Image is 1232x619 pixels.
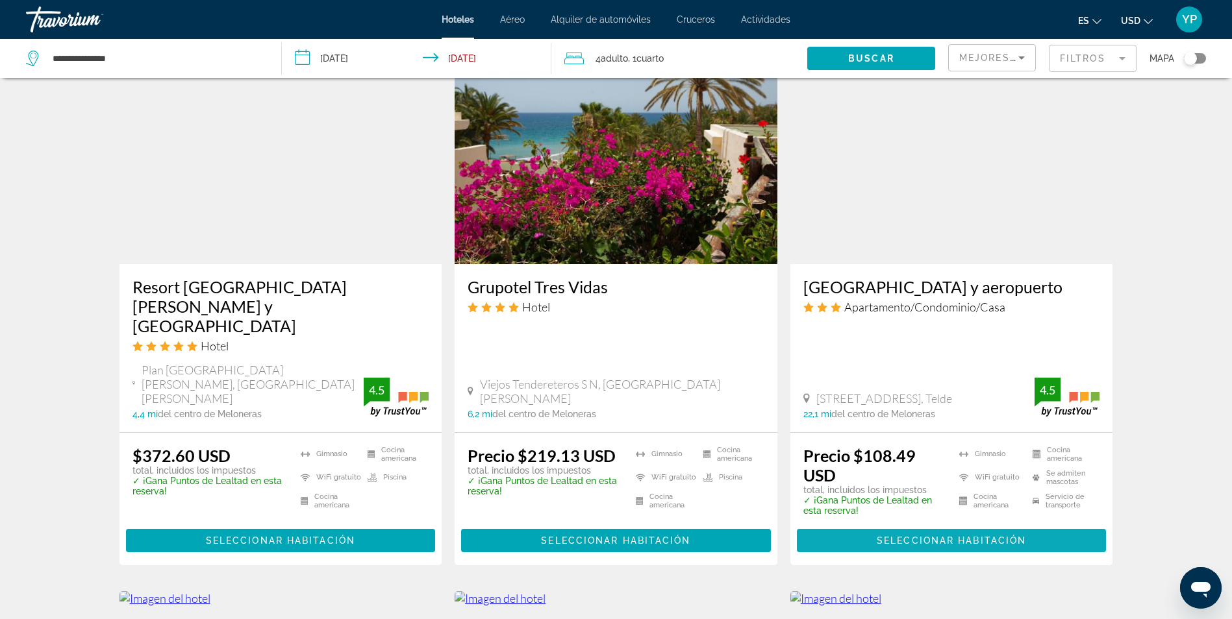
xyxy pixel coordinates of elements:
[790,56,1113,264] img: Imagen del hotel
[126,531,436,546] a: Seleccionar habitación
[480,377,764,406] span: Viejos Tendereteros S N, [GEOGRAPHIC_DATA][PERSON_NAME]
[717,446,764,463] font: Cocina americana
[803,495,943,516] p: ✓ ¡Gana Puntos de Lealtad en esta reserva!
[314,492,362,509] font: Cocina americana
[1172,6,1206,33] button: Menú de usuario
[636,53,664,64] span: Cuarto
[975,473,1020,481] font: WiFi gratuito
[492,409,596,419] span: del centro de Meloneras
[601,53,628,64] span: Adulto
[468,409,492,419] span: 6,2 mi
[719,473,742,481] font: Piscina
[551,14,651,25] a: Alquiler de automóviles
[468,465,620,476] p: total, incluidos los impuestos
[807,47,935,70] button: Buscar
[803,300,1100,314] div: Apartamento 3 estrellas
[201,339,229,353] span: Hotel
[461,531,771,546] a: Seleccionar habitación
[803,277,1100,297] a: [GEOGRAPHIC_DATA] y aeropuerto
[383,473,407,481] font: Piscina
[1046,492,1100,509] font: Servicio de transporte
[126,529,436,552] button: Seleccionar habitación
[877,535,1026,546] span: Seleccionar habitación
[500,14,525,25] a: Aéreo
[649,492,697,509] font: Cocina americana
[1078,16,1089,26] span: es
[596,53,601,64] font: 4
[1182,13,1197,26] span: YP
[628,53,636,64] font: , 1
[1078,11,1101,30] button: Cambiar idioma
[1035,382,1061,398] div: 4.5
[468,476,620,496] p: ✓ ¡Gana Puntos de Lealtad en esta reserva!
[468,300,764,314] div: Hotel 4 estrellas
[1046,469,1100,486] font: Se admiten mascotas
[741,14,790,25] a: Actividades
[848,53,894,64] span: Buscar
[1049,44,1137,73] button: Filtro
[455,56,777,264] img: Imagen del hotel
[316,450,347,458] font: Gimnasio
[461,529,771,552] button: Seleccionar habitación
[1047,446,1100,463] font: Cocina americana
[816,391,952,406] span: [STREET_ADDRESS], Telde
[132,339,429,353] div: Hotel 5 estrellas
[158,409,262,419] span: del centro de Meloneras
[364,382,390,398] div: 4.5
[1121,16,1140,26] span: USD
[132,277,429,335] a: Resort [GEOGRAPHIC_DATA][PERSON_NAME] y [GEOGRAPHIC_DATA]
[959,50,1025,66] mat-select: Ordenar por
[364,378,429,416] img: trustyou-badge.svg
[959,53,1089,63] span: Mejores descuentos
[974,492,1026,509] font: Cocina americana
[651,473,696,481] font: WiFi gratuito
[541,535,690,546] span: Seleccionar habitación
[803,485,943,495] p: total, incluidos los impuestos
[316,473,361,481] font: WiFi gratuito
[132,476,284,496] p: ✓ ¡Gana Puntos de Lealtad en esta reserva!
[206,535,355,546] span: Seleccionar habitación
[551,39,807,78] button: Viajeros: 4 adultos, 0 niños
[844,300,1005,314] span: Apartamento/Condominio/Casa
[142,363,364,406] span: Plan [GEOGRAPHIC_DATA][PERSON_NAME], [GEOGRAPHIC_DATA][PERSON_NAME]
[651,450,683,458] font: Gimnasio
[1035,378,1100,416] img: trustyou-badge.svg
[381,446,429,463] font: Cocina americana
[797,531,1107,546] a: Seleccionar habitación
[442,14,474,25] a: Hoteles
[1180,567,1222,609] iframe: Botón para iniciar la ventana de mensajería
[132,409,158,419] span: 4,4 mi
[282,39,551,78] button: Fecha de entrada: 19 sep, 2025 Fecha de salida: 20 sep, 2025
[831,409,935,419] span: del centro de Meloneras
[975,450,1006,458] font: Gimnasio
[797,529,1107,552] button: Seleccionar habitación
[522,300,550,314] span: Hotel
[26,3,156,36] a: Travorium
[1174,53,1206,64] button: Alternar mapa
[803,446,916,485] ins: Precio $108.49 USD
[803,409,831,419] span: 22,1 mi
[1150,49,1174,67] span: Mapa
[132,465,284,476] p: total, incluidos los impuestos
[132,446,231,465] ins: $372.60 USD
[468,277,764,297] a: Grupotel Tres Vidas
[1121,11,1153,30] button: Cambiar moneda
[677,14,715,25] a: Cruceros
[468,446,616,465] ins: Precio $219.13 USD
[119,56,442,264] img: Imagen del hotel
